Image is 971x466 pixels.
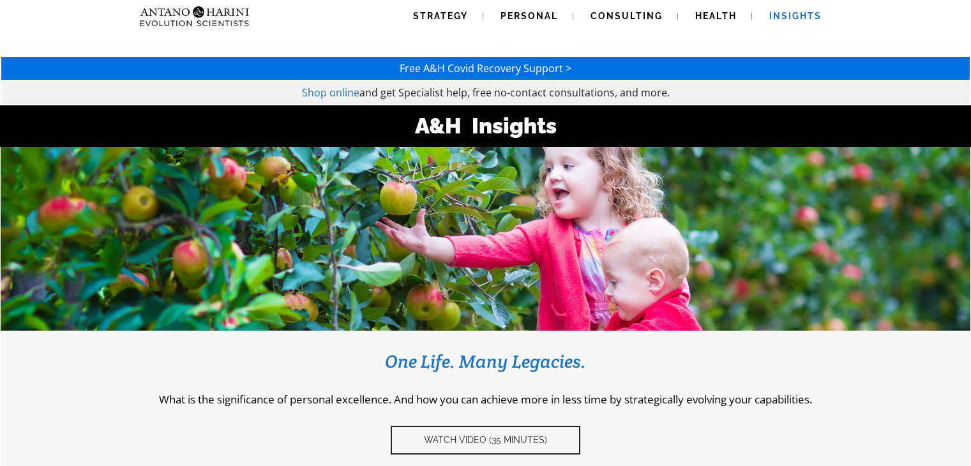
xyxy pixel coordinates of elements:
p: What is the significance of personal excellence. And how you can achieve more in less time by str... [20,392,951,407]
span: Health [695,11,737,21]
a: Free A&H Covid Recovery Support > [400,61,571,75]
span: Watch video (35 Minutes) [424,435,547,446]
span: Insights [769,11,822,21]
span: Consulting [591,11,663,21]
span: and get Specialist help, free no-contact consultations, and more. [359,86,670,100]
a: Watch video (35 Minutes) [391,426,580,455]
strong: A&H Insights [415,113,557,139]
span: Strategy [413,11,468,21]
h3: One Life. Many Legacies. [20,350,951,373]
a: Shop online [302,86,359,100]
span: Personal [501,11,558,21]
